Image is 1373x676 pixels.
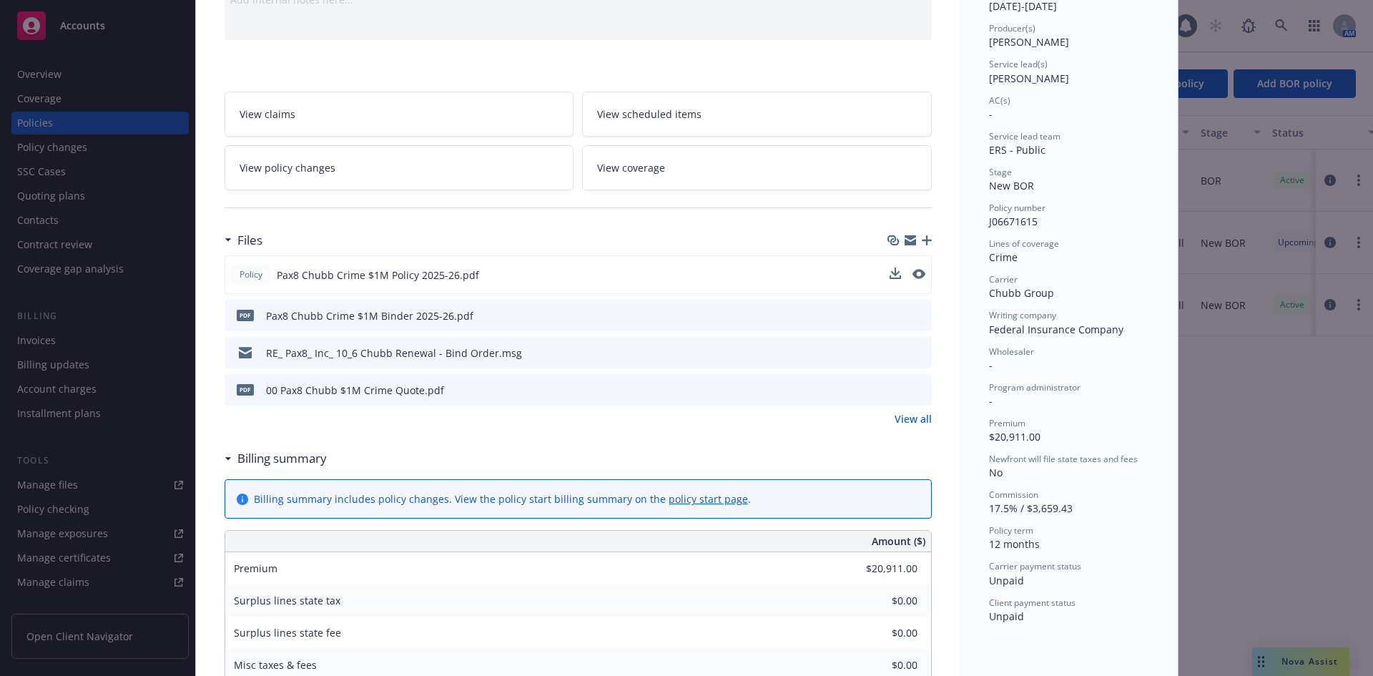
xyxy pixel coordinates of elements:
[989,143,1045,157] span: ERS - Public
[989,466,1003,479] span: No
[912,269,925,279] button: preview file
[234,626,341,640] span: Surplus lines state fee
[912,268,925,283] button: preview file
[989,323,1123,336] span: Federal Insurance Company
[913,346,926,361] button: preview file
[597,160,665,175] span: View coverage
[989,35,1069,49] span: [PERSON_NAME]
[989,489,1038,501] span: Commission
[989,215,1038,228] span: J06671615
[266,383,444,398] div: 00 Pax8 Chubb $1M Crime Quote.pdf
[989,179,1034,192] span: New BOR
[582,145,932,190] a: View coverage
[266,346,522,361] div: RE_ Pax8_ Inc_ 10_6 Chubb Renewal - Bind Order.msg
[833,655,926,676] input: 0.00
[833,558,926,579] input: 0.00
[989,237,1059,250] span: Lines of coverage
[989,358,993,372] span: -
[989,107,993,121] span: -
[225,231,262,250] div: Files
[240,107,295,122] span: View claims
[989,574,1024,587] span: Unpaid
[890,268,901,279] button: download file
[989,309,1056,321] span: Writing company
[989,166,1012,178] span: Stage
[989,72,1069,85] span: [PERSON_NAME]
[989,430,1040,444] span: $20,911.00
[237,384,254,395] span: pdf
[989,524,1033,537] span: Policy term
[989,94,1010,107] span: AC(s)
[225,92,574,137] a: View claims
[254,491,751,506] div: Billing summary includes policy changes. View the policy start billing summary on the .
[237,310,254,320] span: pdf
[237,231,262,250] h3: Files
[989,250,1149,265] div: Crime
[890,346,902,361] button: download file
[890,383,902,398] button: download file
[895,411,932,426] a: View all
[989,560,1081,572] span: Carrier payment status
[669,492,748,506] a: policy start page
[833,590,926,612] input: 0.00
[989,501,1073,515] span: 17.5% / $3,659.43
[277,268,479,283] span: Pax8 Chubb Crime $1M Policy 2025-26.pdf
[989,22,1035,34] span: Producer(s)
[582,92,932,137] a: View scheduled items
[234,562,277,575] span: Premium
[989,202,1045,214] span: Policy number
[240,160,335,175] span: View policy changes
[989,394,993,408] span: -
[237,268,265,281] span: Policy
[989,273,1018,285] span: Carrier
[989,453,1138,465] span: Newfront will file state taxes and fees
[234,594,340,607] span: Surplus lines state tax
[225,449,327,468] div: Billing summary
[237,449,327,468] h3: Billing summary
[913,383,926,398] button: preview file
[890,268,901,283] button: download file
[989,286,1054,300] span: Chubb Group
[989,537,1040,551] span: 12 months
[597,107,702,122] span: View scheduled items
[266,308,473,323] div: Pax8 Chubb Crime $1M Binder 2025-26.pdf
[872,534,925,549] span: Amount ($)
[890,308,902,323] button: download file
[913,308,926,323] button: preview file
[989,58,1048,70] span: Service lead(s)
[225,145,574,190] a: View policy changes
[989,609,1024,623] span: Unpaid
[989,130,1060,142] span: Service lead team
[989,597,1076,609] span: Client payment status
[989,346,1034,358] span: Wholesaler
[234,658,317,672] span: Misc taxes & fees
[989,417,1025,429] span: Premium
[989,381,1081,393] span: Program administrator
[833,622,926,644] input: 0.00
